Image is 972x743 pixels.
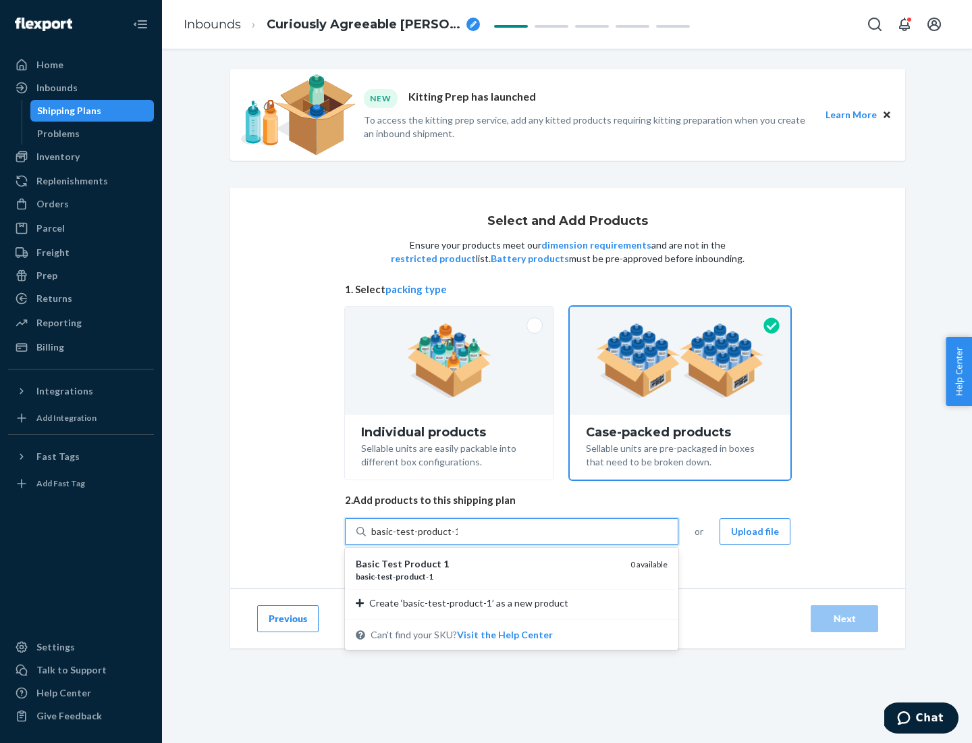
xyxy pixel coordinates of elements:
a: Shipping Plans [30,100,155,122]
button: Close Navigation [127,11,154,38]
a: Prep [8,265,154,286]
a: Home [8,54,154,76]
button: dimension requirements [541,238,651,252]
a: Returns [8,288,154,309]
button: Integrations [8,380,154,402]
a: Parcel [8,217,154,239]
div: Prep [36,269,57,282]
img: individual-pack.facf35554cb0f1810c75b2bd6df2d64e.png [407,324,491,398]
span: Curiously Agreeable Jay [267,16,461,34]
button: Learn More [826,107,877,122]
a: Orders [8,193,154,215]
div: Billing [36,340,64,354]
button: Upload file [720,518,790,545]
span: 0 available [630,559,668,569]
a: Problems [30,123,155,145]
button: Open Search Box [861,11,888,38]
div: Individual products [361,426,537,439]
div: Freight [36,246,70,259]
div: Integrations [36,384,93,398]
div: Inbounds [36,81,78,95]
em: product [396,571,426,582]
button: Give Feedback [8,705,154,727]
em: Product [404,558,441,569]
span: or [695,525,703,538]
img: case-pack.59cecea509d18c883b923b81aeac6d0b.png [596,324,764,398]
div: Returns [36,292,72,305]
div: Help Center [36,686,91,700]
div: Parcel [36,222,65,235]
div: NEW [364,89,398,107]
div: Home [36,58,63,72]
p: Kitting Prep has launched [408,89,536,107]
div: Settings [36,640,75,654]
em: 1 [429,571,433,582]
button: Open notifications [891,11,918,38]
h1: Select and Add Products [487,215,648,228]
button: Close [880,107,894,122]
div: Fast Tags [36,450,80,463]
img: Flexport logo [15,18,72,31]
button: Next [811,605,878,632]
em: 1 [443,558,449,569]
p: To access the kitting prep service, add any kitted products requiring kitting preparation when yo... [364,113,813,140]
div: Add Integration [36,412,97,424]
button: Open account menu [921,11,948,38]
div: Problems [37,127,80,140]
a: Help Center [8,682,154,704]
button: Previous [257,605,319,632]
a: Add Fast Tag [8,473,154,494]
div: Shipping Plans [37,104,101,118]
button: Battery products [491,252,569,265]
span: 1. Select [345,282,790,297]
div: Add Fast Tag [36,478,85,489]
a: Inbounds [184,17,241,32]
button: Basic Test Product 1basic-test-product-10 availableCreate ‘basic-test-product-1’ as a new product... [457,628,553,642]
button: Fast Tags [8,446,154,467]
button: packing type [385,282,447,297]
a: Reporting [8,312,154,334]
input: Basic Test Product 1basic-test-product-10 availableCreate ‘basic-test-product-1’ as a new product... [371,525,458,538]
em: Test [381,558,402,569]
a: Billing [8,336,154,358]
button: Help Center [946,337,972,406]
div: Inventory [36,150,80,163]
div: Talk to Support [36,663,107,677]
em: test [377,571,393,582]
span: Create ‘basic-test-product-1’ as a new product [369,596,568,610]
em: Basic [356,558,379,569]
div: Replenishments [36,174,108,188]
div: Give Feedback [36,709,102,723]
div: Reporting [36,316,82,330]
a: Settings [8,636,154,658]
div: - - - [356,571,620,582]
em: basic [356,571,375,582]
button: restricted product [391,252,476,265]
a: Replenishments [8,170,154,192]
div: Sellable units are easily packable into different box configurations. [361,439,537,469]
button: Talk to Support [8,659,154,681]
span: Can't find your SKU? [371,628,553,642]
div: Case-packed products [586,426,774,439]
a: Inbounds [8,77,154,99]
div: Orders [36,197,69,211]
div: Next [822,612,867,625]
div: Sellable units are pre-packaged in boxes that need to be broken down. [586,439,774,469]
ol: breadcrumbs [173,5,491,45]
a: Inventory [8,146,154,168]
p: Ensure your products meet our and are not in the list. must be pre-approved before inbounding. [389,238,746,265]
a: Freight [8,242,154,263]
a: Add Integration [8,407,154,429]
span: 2. Add products to this shipping plan [345,493,790,507]
iframe: Opens a widget where you can chat to one of our agents [884,702,959,736]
